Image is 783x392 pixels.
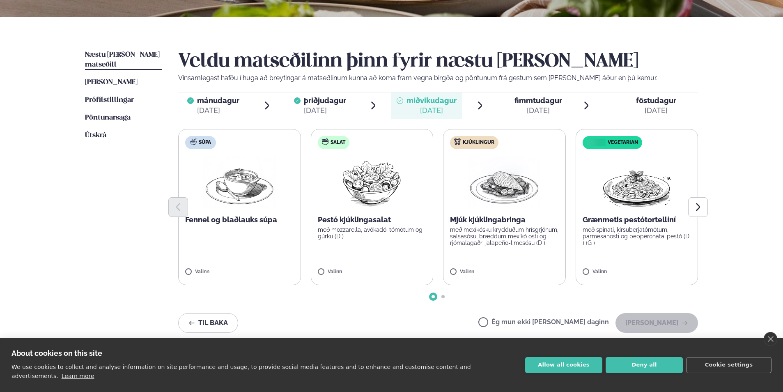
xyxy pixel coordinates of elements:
[185,215,294,225] p: Fennel og blaðlauks súpa
[322,138,328,145] img: salad.svg
[62,373,94,379] a: Learn more
[463,139,494,146] span: Kjúklingur
[441,295,445,298] span: Go to slide 2
[197,106,239,115] div: [DATE]
[85,50,162,70] a: Næstu [PERSON_NAME] matseðill
[525,357,602,373] button: Allow all cookies
[168,197,188,217] button: Previous slide
[85,95,134,105] a: Prófílstillingar
[583,226,691,246] p: með spínati, kirsuberjatómötum, parmesanosti og pepperonata-pestó (D ) (G )
[514,96,562,105] span: fimmtudagur
[190,138,197,145] img: soup.svg
[318,226,427,240] p: með mozzarella, avókadó, tómötum og gúrku (D )
[450,215,559,225] p: Mjúk kjúklingabringa
[583,215,691,225] p: Grænmetis pestótortellíní
[514,106,562,115] div: [DATE]
[406,96,457,105] span: miðvikudagur
[85,132,106,139] span: Útskrá
[203,156,276,208] img: Soup.png
[178,50,698,73] h2: Veldu matseðilinn þinn fyrir næstu [PERSON_NAME]
[197,96,239,105] span: mánudagur
[636,96,676,105] span: föstudagur
[601,156,673,208] img: Spagetti.png
[85,97,134,104] span: Prófílstillingar
[11,364,471,379] p: We use cookies to collect and analyse information on site performance and usage, to provide socia...
[585,139,607,147] img: icon
[178,73,698,83] p: Vinsamlegast hafðu í huga að breytingar á matseðlinum kunna að koma fram vegna birgða og pöntunum...
[688,197,708,217] button: Next slide
[615,313,698,333] button: [PERSON_NAME]
[11,349,102,357] strong: About cookies on this site
[304,96,346,105] span: þriðjudagur
[85,114,131,121] span: Pöntunarsaga
[85,131,106,141] a: Útskrá
[85,51,160,68] span: Næstu [PERSON_NAME] matseðill
[764,332,777,346] a: close
[606,357,683,373] button: Deny all
[686,357,772,373] button: Cookie settings
[335,156,408,208] img: Salad.png
[199,139,211,146] span: Súpa
[636,106,676,115] div: [DATE]
[331,139,345,146] span: Salat
[608,139,638,146] span: Vegetarian
[406,106,457,115] div: [DATE]
[432,295,435,298] span: Go to slide 1
[85,78,138,88] a: [PERSON_NAME]
[304,106,346,115] div: [DATE]
[468,156,540,208] img: Chicken-breast.png
[318,215,427,225] p: Pestó kjúklingasalat
[450,226,559,246] p: með mexíkósku krydduðum hrísgrjónum, salsasósu, bræddum mexíkó osti og rjómalagaðri jalapeño-lime...
[454,138,461,145] img: chicken.svg
[85,113,131,123] a: Pöntunarsaga
[178,313,238,333] button: Til baka
[85,79,138,86] span: [PERSON_NAME]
